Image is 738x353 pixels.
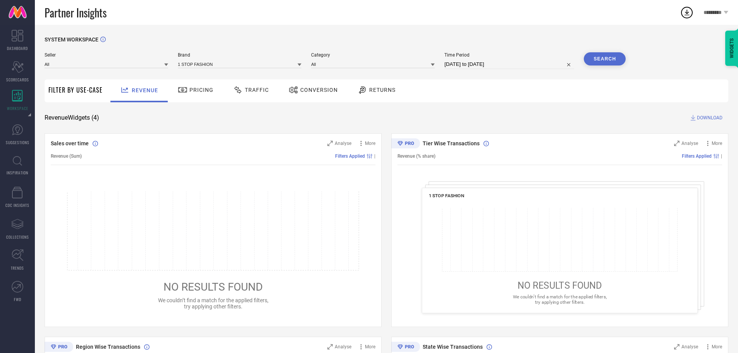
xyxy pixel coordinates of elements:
[674,141,680,146] svg: Zoom
[423,140,480,146] span: Tier Wise Transactions
[680,5,694,19] div: Open download list
[300,87,338,93] span: Conversion
[391,138,420,150] div: Premium
[721,153,722,159] span: |
[327,141,333,146] svg: Zoom
[189,87,213,93] span: Pricing
[48,85,103,95] span: Filter By Use-Case
[584,52,626,65] button: Search
[444,60,574,69] input: Select time period
[6,77,29,83] span: SCORECARDS
[518,280,602,291] span: NO RESULTS FOUND
[6,139,29,145] span: SUGGESTIONS
[335,141,351,146] span: Analyse
[7,105,28,111] span: WORKSPACE
[697,114,723,122] span: DOWNLOAD
[682,153,712,159] span: Filters Applied
[245,87,269,93] span: Traffic
[14,296,21,302] span: FWD
[158,297,268,310] span: We couldn’t find a match for the applied filters, try applying other filters.
[327,344,333,350] svg: Zoom
[6,234,29,240] span: COLLECTIONS
[311,52,435,58] span: Category
[374,153,375,159] span: |
[681,344,698,350] span: Analyse
[429,193,464,198] span: 1 STOP FASHION
[45,36,98,43] span: SYSTEM WORKSPACE
[163,281,263,293] span: NO RESULTS FOUND
[178,52,301,58] span: Brand
[51,153,82,159] span: Revenue (Sum)
[712,344,722,350] span: More
[365,344,375,350] span: More
[132,87,158,93] span: Revenue
[335,153,365,159] span: Filters Applied
[681,141,698,146] span: Analyse
[712,141,722,146] span: More
[369,87,396,93] span: Returns
[45,5,107,21] span: Partner Insights
[444,52,574,58] span: Time Period
[5,202,29,208] span: CDC INSIGHTS
[11,265,24,271] span: TRENDS
[513,294,607,305] span: We couldn’t find a match for the applied filters, try applying other filters.
[674,344,680,350] svg: Zoom
[397,153,435,159] span: Revenue (% share)
[76,344,140,350] span: Region Wise Transactions
[7,45,28,51] span: DASHBOARD
[365,141,375,146] span: More
[45,114,99,122] span: Revenue Widgets ( 4 )
[45,52,168,58] span: Seller
[423,344,483,350] span: State Wise Transactions
[7,170,28,176] span: INSPIRATION
[51,140,89,146] span: Sales over time
[335,344,351,350] span: Analyse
